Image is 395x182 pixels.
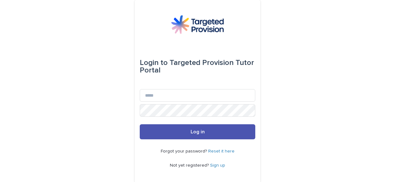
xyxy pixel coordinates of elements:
a: Reset it here [208,149,235,153]
span: Not yet registered? [170,163,210,168]
span: Log in [191,129,205,134]
span: Login to [140,59,168,67]
a: Sign up [210,163,225,168]
button: Log in [140,124,255,139]
div: Targeted Provision Tutor Portal [140,54,255,79]
span: Forgot your password? [161,149,208,153]
img: M5nRWzHhSzIhMunXDL62 [171,15,224,34]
